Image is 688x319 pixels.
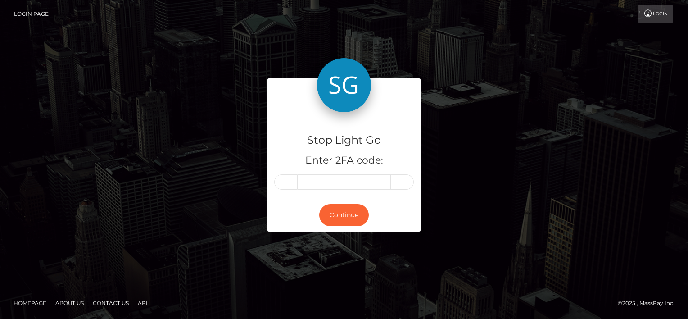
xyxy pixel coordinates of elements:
[319,204,369,226] button: Continue
[10,296,50,310] a: Homepage
[134,296,151,310] a: API
[14,5,49,23] a: Login Page
[274,132,414,148] h4: Stop Light Go
[52,296,87,310] a: About Us
[618,298,681,308] div: © 2025 , MassPay Inc.
[274,154,414,168] h5: Enter 2FA code:
[89,296,132,310] a: Contact Us
[317,58,371,112] img: Stop Light Go
[638,5,673,23] a: Login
